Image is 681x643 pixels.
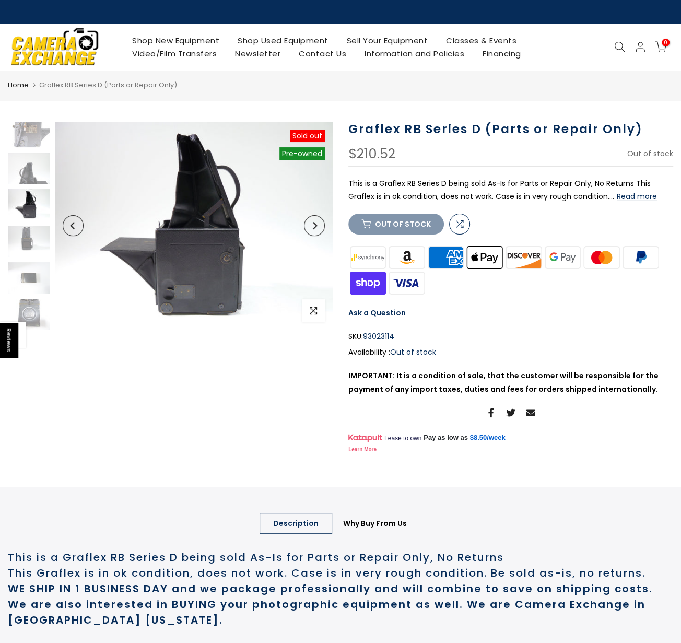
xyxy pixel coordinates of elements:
[8,299,50,330] img: Graflex RB Series D (Parts or Repair Only) Film Cameras - Other Formats (126, 110, 127 etc.) Graf...
[304,215,325,236] button: Next
[348,177,673,203] p: This is a Graflex RB Series D being sold As-Is for Parts or Repair Only, No Returns This Graflex ...
[8,226,50,257] img: Graflex RB Series D (Parts or Repair Only) Film Cameras - Other Formats (126, 110, 127 etc.) Graf...
[8,153,50,184] img: Graflex RB Series D (Parts or Repair Only) Film Cameras - Other Formats (126, 110, 127 etc.) Graf...
[363,330,394,343] span: 93023114
[348,122,673,137] h1: Graflex RB Series D (Parts or Repair Only)
[617,192,657,201] button: Read more
[437,34,526,47] a: Classes & Events
[465,245,504,271] img: apple pay
[123,34,229,47] a: Shop New Equipment
[388,245,427,271] img: amazon payments
[348,271,388,296] img: shopify pay
[8,116,50,147] img: Graflex RB Series D (Parts or Repair Only) Film Cameras - Other Formats (126, 110, 127 etc.) Graf...
[424,433,468,442] span: Pay as low as
[470,433,506,442] a: $8.50/week
[226,47,290,60] a: Newsletter
[8,565,673,581] h2: This Graflex is in ok condition, does not work. Case is in very rough condition. Be sold as-is, n...
[348,330,673,343] div: SKU:
[123,47,226,60] a: Video/Film Transfers
[506,406,515,419] a: Share on Twitter
[348,370,659,394] strong: IMPORTANT: It is a condition of sale, that the customer will be responsible for the payment of an...
[260,513,332,534] a: Description
[543,245,582,271] img: google pay
[337,34,437,47] a: Sell Your Equipment
[8,581,653,627] b: WE SHIP IN 1 BUSINESS DAY and we package professionally and will combine to save on shipping cost...
[621,245,661,271] img: paypal
[627,148,673,159] span: Out of stock
[348,447,377,452] a: Learn More
[55,122,333,330] img: Graflex RB Series D (Parts or Repair Only) Film Cameras - Other Formats (126, 110, 127 etc.) Graf...
[8,80,29,90] a: Home
[526,406,535,419] a: Share on Email
[348,346,673,359] div: Availability :
[426,245,465,271] img: american express
[39,80,177,90] span: Graflex RB Series D (Parts or Repair Only)
[330,513,420,534] a: Why Buy From Us
[384,434,421,442] span: Lease to own
[356,47,474,60] a: Information and Policies
[8,550,673,565] h2: This is a Graflex RB Series D being sold As-Is for Parts or Repair Only, No Returns
[63,215,84,236] button: Previous
[348,245,388,271] img: synchrony
[504,245,544,271] img: discover
[388,271,427,296] img: visa
[390,347,436,357] span: Out of stock
[486,406,496,419] a: Share on Facebook
[474,47,531,60] a: Financing
[348,308,406,318] a: Ask a Question
[8,189,50,220] img: Graflex RB Series D (Parts or Repair Only) Film Cameras - Other Formats (126, 110, 127 etc.) Graf...
[290,47,356,60] a: Contact Us
[229,34,338,47] a: Shop Used Equipment
[662,39,670,46] span: 0
[655,41,666,53] a: 0
[582,245,621,271] img: master
[348,147,395,161] div: $210.52
[8,262,50,294] img: Graflex RB Series D (Parts or Repair Only) Film Cameras - Other Formats (126, 110, 127 etc.) Graf...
